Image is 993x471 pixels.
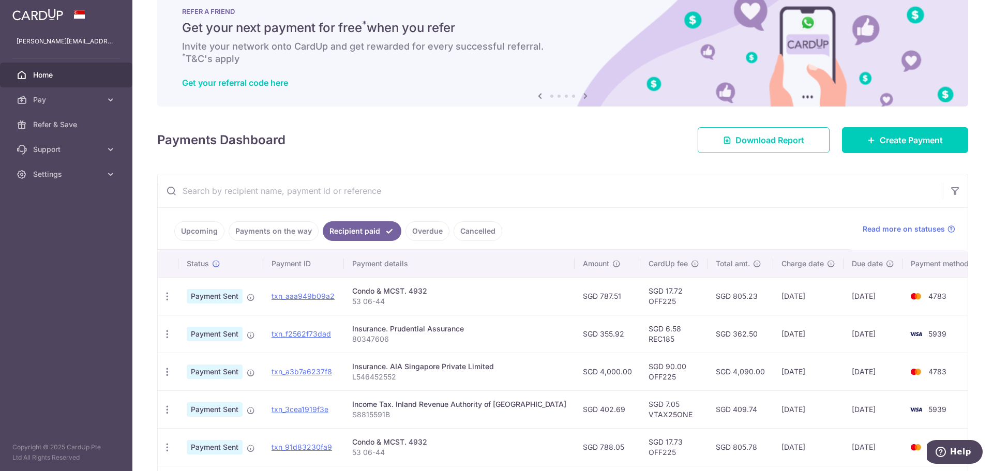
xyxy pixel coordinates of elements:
[352,296,566,307] p: 53 06-44
[773,315,844,353] td: [DATE]
[928,329,946,338] span: 5939
[182,20,943,36] h5: Get your next payment for free when you refer
[352,399,566,409] div: Income Tax. Inland Revenue Authority of [GEOGRAPHIC_DATA]
[158,174,943,207] input: Search by recipient name, payment id or reference
[33,144,101,155] span: Support
[640,353,708,390] td: SGD 90.00 OFF225
[352,334,566,344] p: 80347606
[773,390,844,428] td: [DATE]
[844,277,902,315] td: [DATE]
[187,259,209,269] span: Status
[344,250,575,277] th: Payment details
[928,405,946,414] span: 5939
[187,440,243,454] span: Payment Sent
[844,353,902,390] td: [DATE]
[708,353,773,390] td: SGD 4,090.00
[863,224,955,234] a: Read more on statuses
[33,119,101,130] span: Refer & Save
[272,367,332,376] a: txn_a3b7a6237f8
[575,277,640,315] td: SGD 787.51
[187,289,243,303] span: Payment Sent
[263,250,344,277] th: Payment ID
[649,259,688,269] span: CardUp fee
[852,259,883,269] span: Due date
[906,403,926,416] img: Bank Card
[405,221,449,241] a: Overdue
[575,315,640,353] td: SGD 355.92
[927,440,983,466] iframe: Opens a widget where you can find more information
[640,315,708,353] td: SGD 6.58 REC185
[575,390,640,428] td: SGD 402.69
[272,329,331,338] a: txn_f2562f73dad
[906,328,926,340] img: Bank Card
[352,447,566,458] p: 53 06-44
[708,315,773,353] td: SGD 362.50
[33,169,101,179] span: Settings
[182,78,288,88] a: Get your referral code here
[781,259,824,269] span: Charge date
[157,131,285,149] h4: Payments Dashboard
[928,292,946,300] span: 4783
[708,277,773,315] td: SGD 805.23
[352,324,566,334] div: Insurance. Prudential Assurance
[698,127,830,153] a: Download Report
[352,361,566,372] div: Insurance. AIA Singapore Private Limited
[33,95,101,105] span: Pay
[583,259,609,269] span: Amount
[842,127,968,153] a: Create Payment
[352,437,566,447] div: Condo & MCST. 4932
[928,367,946,376] span: 4783
[575,428,640,466] td: SGD 788.05
[182,7,943,16] p: REFER A FRIEND
[352,409,566,420] p: S8815591B
[844,315,902,353] td: [DATE]
[773,428,844,466] td: [DATE]
[454,221,502,241] a: Cancelled
[229,221,319,241] a: Payments on the way
[708,390,773,428] td: SGD 409.74
[844,428,902,466] td: [DATE]
[575,353,640,390] td: SGD 4,000.00
[182,40,943,65] h6: Invite your network onto CardUp and get rewarded for every successful referral. T&C's apply
[906,441,926,453] img: Bank Card
[17,36,116,47] p: [PERSON_NAME][EMAIL_ADDRESS][DOMAIN_NAME]
[773,277,844,315] td: [DATE]
[272,405,328,414] a: txn_3cea1919f3e
[735,134,804,146] span: Download Report
[880,134,943,146] span: Create Payment
[906,290,926,302] img: Bank Card
[272,292,335,300] a: txn_aaa949b09a2
[773,353,844,390] td: [DATE]
[187,402,243,417] span: Payment Sent
[708,428,773,466] td: SGD 805.78
[187,364,243,379] span: Payment Sent
[12,8,63,21] img: CardUp
[716,259,750,269] span: Total amt.
[323,221,401,241] a: Recipient paid
[906,366,926,378] img: Bank Card
[174,221,224,241] a: Upcoming
[187,327,243,341] span: Payment Sent
[844,390,902,428] td: [DATE]
[863,224,945,234] span: Read more on statuses
[352,372,566,382] p: L546452552
[640,390,708,428] td: SGD 7.05 VTAX25ONE
[640,277,708,315] td: SGD 17.72 OFF225
[902,250,981,277] th: Payment method
[352,286,566,296] div: Condo & MCST. 4932
[272,443,332,451] a: txn_91d83230fa9
[33,70,101,80] span: Home
[640,428,708,466] td: SGD 17.73 OFF225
